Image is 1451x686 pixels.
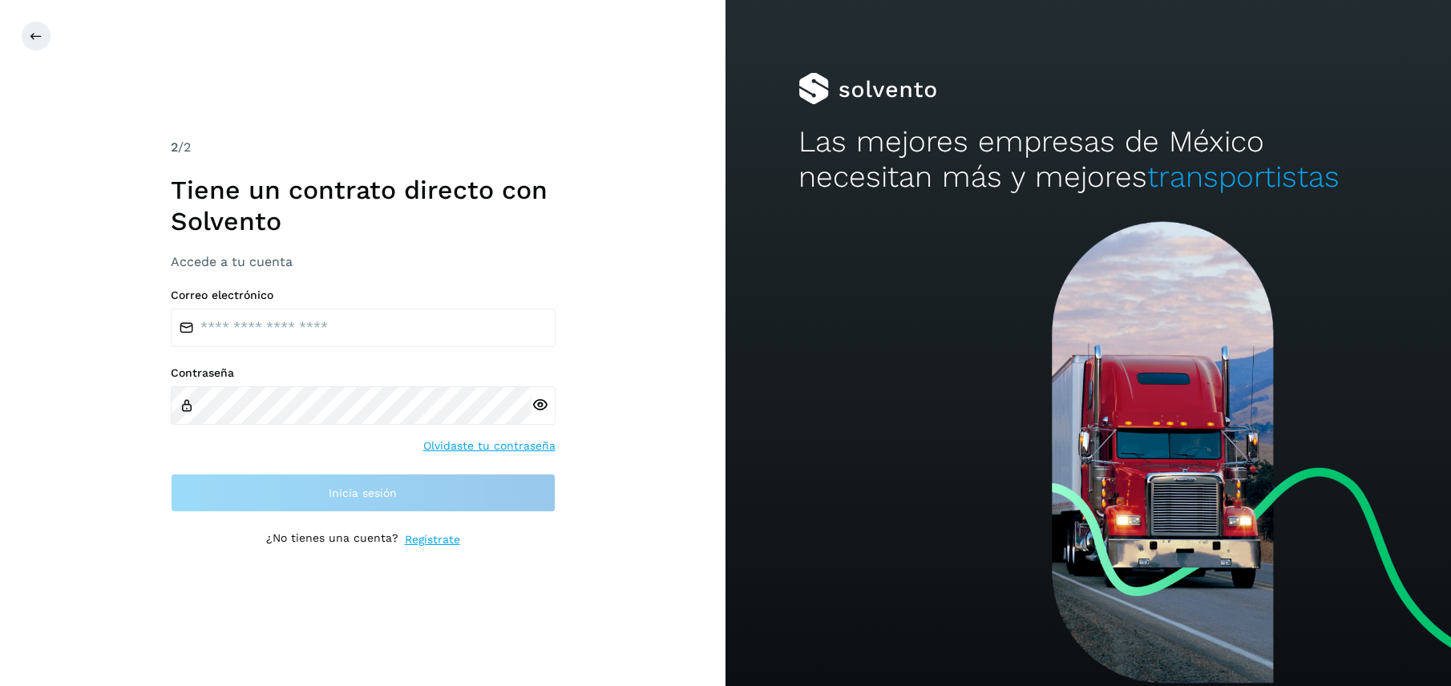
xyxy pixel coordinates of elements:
p: ¿No tienes una cuenta? [266,531,398,548]
div: /2 [171,138,556,157]
h3: Accede a tu cuenta [171,254,556,269]
span: transportistas [1147,159,1340,194]
span: 2 [171,139,178,155]
label: Contraseña [171,366,556,380]
button: Inicia sesión [171,474,556,512]
h2: Las mejores empresas de México necesitan más y mejores [798,124,1379,196]
a: Olvidaste tu contraseña [423,438,556,454]
h1: Tiene un contrato directo con Solvento [171,175,556,236]
label: Correo electrónico [171,289,556,302]
span: Inicia sesión [329,487,397,498]
a: Regístrate [405,531,460,548]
